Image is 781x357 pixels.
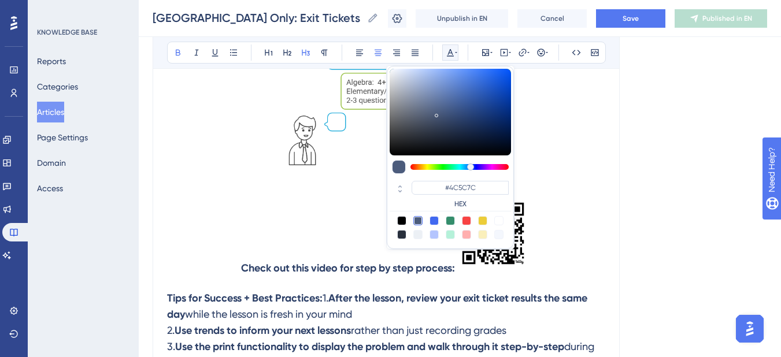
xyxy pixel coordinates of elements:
[37,51,66,72] button: Reports
[175,340,564,353] strong: Use the print functionality to display the problem and walk through it step-by-step
[323,292,328,304] span: 1.
[241,262,455,274] strong: Check out this video for step by step process:
[37,178,63,199] button: Access
[167,292,590,321] strong: After the lesson, review your exit ticket results the same day
[416,9,508,28] button: Unpublish in EN
[167,308,352,336] span: while the lesson is fresh in your mind 2.
[37,153,66,173] button: Domain
[517,9,587,28] button: Cancel
[596,9,665,28] button: Save
[623,14,639,23] span: Save
[27,3,72,17] span: Need Help?
[37,127,88,148] button: Page Settings
[732,311,767,346] iframe: UserGuiding AI Assistant Launcher
[675,9,767,28] button: Published in EN
[437,14,487,23] span: Unpublish in EN
[702,14,752,23] span: Published in EN
[153,10,362,26] input: Article Name
[412,199,509,209] label: HEX
[37,76,78,97] button: Categories
[167,292,323,304] strong: Tips for Success + Best Practices:
[37,28,97,37] div: KNOWLEDGE BASE
[37,102,64,122] button: Articles
[175,324,351,337] strong: Use trends to inform your next lessons
[541,14,564,23] span: Cancel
